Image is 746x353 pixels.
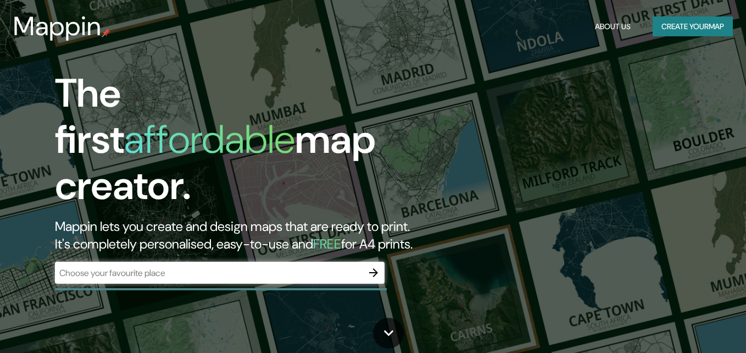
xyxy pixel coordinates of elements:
button: Create yourmap [653,16,733,37]
h5: FREE [313,235,341,252]
h1: The first map creator. [55,70,428,218]
h1: affordable [124,114,295,165]
button: About Us [591,16,635,37]
h2: Mappin lets you create and design maps that are ready to print. It's completely personalised, eas... [55,218,428,253]
input: Choose your favourite place [55,267,363,279]
h3: Mappin [13,11,102,42]
img: mappin-pin [102,29,110,37]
